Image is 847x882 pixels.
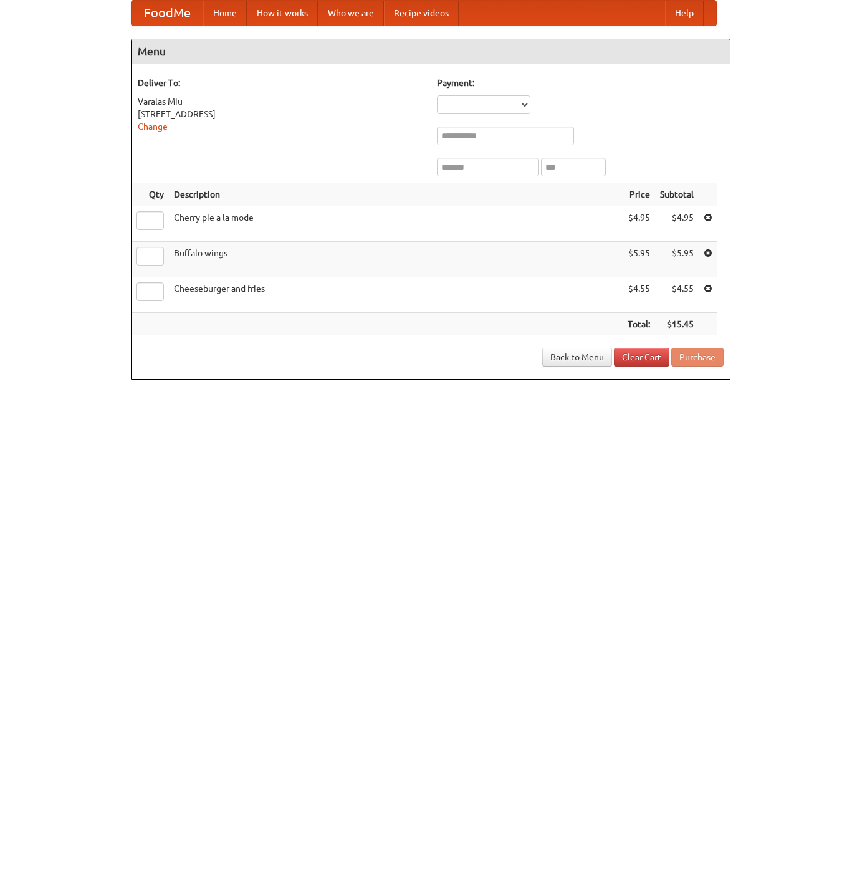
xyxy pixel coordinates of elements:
[132,1,203,26] a: FoodMe
[437,77,724,89] h5: Payment:
[169,277,623,313] td: Cheeseburger and fries
[623,206,655,242] td: $4.95
[384,1,459,26] a: Recipe videos
[623,183,655,206] th: Price
[665,1,704,26] a: Help
[247,1,318,26] a: How it works
[132,39,730,64] h4: Menu
[138,108,424,120] div: [STREET_ADDRESS]
[169,183,623,206] th: Description
[169,242,623,277] td: Buffalo wings
[138,77,424,89] h5: Deliver To:
[203,1,247,26] a: Home
[169,206,623,242] td: Cherry pie a la mode
[671,348,724,367] button: Purchase
[655,206,699,242] td: $4.95
[655,183,699,206] th: Subtotal
[623,313,655,336] th: Total:
[138,95,424,108] div: Varalas Miu
[318,1,384,26] a: Who we are
[614,348,669,367] a: Clear Cart
[655,242,699,277] td: $5.95
[655,313,699,336] th: $15.45
[623,242,655,277] td: $5.95
[542,348,612,367] a: Back to Menu
[132,183,169,206] th: Qty
[655,277,699,313] td: $4.55
[623,277,655,313] td: $4.55
[138,122,168,132] a: Change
